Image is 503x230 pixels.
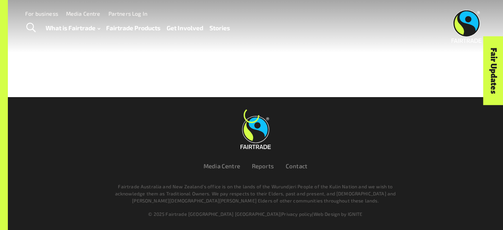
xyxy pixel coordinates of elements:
[314,211,363,217] a: Web Design by IGNITE
[108,10,147,17] a: Partners Log In
[113,183,398,204] p: Fairtrade Australia and New Zealand’s office is on the lands of the Wurundjeri People of the Kuli...
[21,18,40,38] a: Toggle Search
[286,162,307,169] a: Contact
[240,116,271,149] img: Fairtrade Australia New Zealand logo
[106,22,160,33] a: Fairtrade Products
[167,22,203,33] a: Get Involved
[46,22,100,33] a: What is Fairtrade
[281,211,312,217] a: Privacy policy
[148,211,280,217] span: © 2025 Fairtrade [GEOGRAPHIC_DATA] [GEOGRAPHIC_DATA]
[252,162,274,169] a: Reports
[204,162,240,169] a: Media Centre
[25,10,58,17] a: For business
[66,10,101,17] a: Media Centre
[209,22,230,33] a: Stories
[40,210,471,217] div: | |
[452,10,482,43] img: Fairtrade Australia New Zealand logo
